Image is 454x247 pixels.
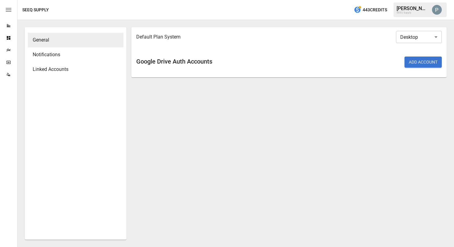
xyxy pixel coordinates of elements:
[136,57,287,66] h6: Google Drive Auth Accounts
[136,33,432,41] span: Default Plan System
[432,5,442,15] img: Paul schoenecker
[397,6,428,11] div: [PERSON_NAME]
[28,62,123,77] div: Linked Accounts
[351,4,390,16] button: 443Credits
[428,1,445,18] button: Paul schoenecker
[405,57,442,68] button: Add Account
[33,36,119,44] span: General
[397,11,428,14] div: SEEQ Supply
[28,33,123,47] div: General
[33,51,119,58] span: Notifications
[396,31,442,43] div: Desktop
[33,66,119,73] span: Linked Accounts
[28,47,123,62] div: Notifications
[363,6,387,14] span: 443 Credits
